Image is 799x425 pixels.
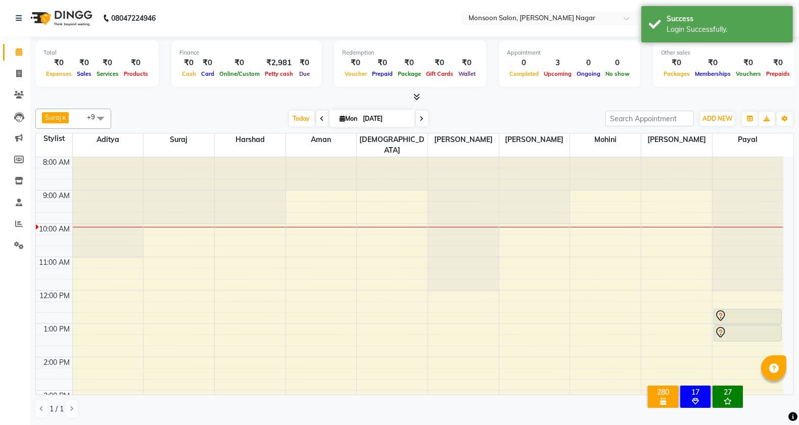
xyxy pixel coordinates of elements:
[641,133,712,146] span: [PERSON_NAME]
[342,57,369,69] div: ₹0
[41,157,72,168] div: 8:00 AM
[507,57,541,69] div: 0
[733,57,764,69] div: ₹0
[43,57,74,69] div: ₹0
[541,57,574,69] div: 3
[428,133,499,146] span: [PERSON_NAME]
[73,133,144,146] span: Aditya
[715,388,741,397] div: 27
[369,70,395,77] span: Prepaid
[199,57,217,69] div: ₹0
[702,115,732,122] span: ADD NEW
[424,57,456,69] div: ₹0
[764,70,792,77] span: Prepaids
[42,357,72,368] div: 2:00 PM
[179,49,313,57] div: Finance
[179,70,199,77] span: Cash
[456,57,478,69] div: ₹0
[650,388,676,397] div: 280
[42,391,72,401] div: 3:00 PM
[179,57,199,69] div: ₹0
[43,70,74,77] span: Expenses
[121,70,151,77] span: Products
[37,224,72,234] div: 10:00 AM
[714,326,781,341] div: [PERSON_NAME], TK01, 01:00 PM-01:30 PM, Threading - Upperlip/[GEOGRAPHIC_DATA]/Forehead
[61,113,66,121] a: x
[144,133,214,146] span: Suraj
[217,57,262,69] div: ₹0
[661,57,692,69] div: ₹0
[714,309,781,324] div: [PERSON_NAME], TK01, 12:30 PM-01:00 PM, Hair - Hair Trim
[667,24,785,35] div: Login Successfully.
[94,57,121,69] div: ₹0
[456,70,478,77] span: Wallet
[605,111,694,126] input: Search Appointment
[360,111,411,126] input: 2025-09-01
[570,133,641,146] span: Mohini
[369,57,395,69] div: ₹0
[199,70,217,77] span: Card
[499,133,570,146] span: [PERSON_NAME]
[36,133,72,144] div: Stylist
[37,257,72,268] div: 11:00 AM
[289,111,314,126] span: Today
[42,324,72,335] div: 1:00 PM
[692,70,733,77] span: Memberships
[215,133,286,146] span: Harshad
[507,70,541,77] span: Completed
[661,70,692,77] span: Packages
[733,70,764,77] span: Vouchers
[692,57,733,69] div: ₹0
[111,4,156,32] b: 08047224946
[395,57,424,69] div: ₹0
[700,112,735,126] button: ADD NEW
[43,49,151,57] div: Total
[713,133,783,146] span: Payal
[603,70,632,77] span: No show
[338,115,360,122] span: Mon
[121,57,151,69] div: ₹0
[667,14,785,24] div: Success
[74,57,94,69] div: ₹0
[87,113,103,121] span: +9
[682,388,709,397] div: 17
[296,57,313,69] div: ₹0
[74,70,94,77] span: Sales
[342,70,369,77] span: Voucher
[217,70,262,77] span: Online/Custom
[424,70,456,77] span: Gift Cards
[262,57,296,69] div: ₹2,981
[357,133,428,157] span: [DEMOGRAPHIC_DATA]
[41,191,72,201] div: 9:00 AM
[342,49,478,57] div: Redemption
[541,70,574,77] span: Upcoming
[286,133,357,146] span: Aman
[94,70,121,77] span: Services
[507,49,632,57] div: Appointment
[297,70,312,77] span: Due
[574,57,603,69] div: 0
[764,57,792,69] div: ₹0
[45,113,61,121] span: Suraj
[603,57,632,69] div: 0
[395,70,424,77] span: Package
[26,4,95,32] img: logo
[38,291,72,301] div: 12:00 PM
[262,70,296,77] span: Petty cash
[50,404,64,414] span: 1 / 1
[574,70,603,77] span: Ongoing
